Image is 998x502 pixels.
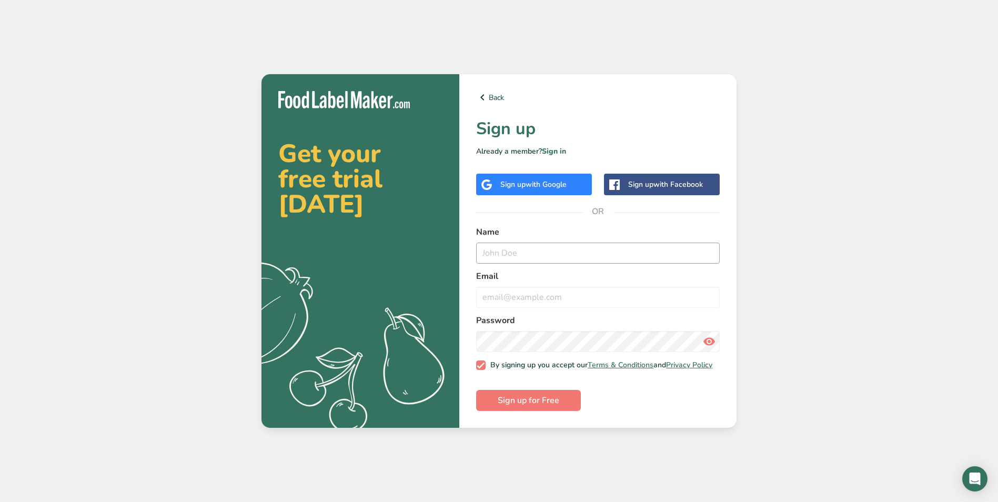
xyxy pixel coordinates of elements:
[278,91,410,108] img: Food Label Maker
[486,360,713,370] span: By signing up you accept our and
[498,394,559,407] span: Sign up for Free
[962,466,987,491] div: Open Intercom Messenger
[653,179,703,189] span: with Facebook
[582,196,614,227] span: OR
[476,91,720,104] a: Back
[666,360,712,370] a: Privacy Policy
[476,390,581,411] button: Sign up for Free
[476,226,720,238] label: Name
[526,179,567,189] span: with Google
[476,270,720,283] label: Email
[588,360,653,370] a: Terms & Conditions
[628,179,703,190] div: Sign up
[542,146,566,156] a: Sign in
[476,243,720,264] input: John Doe
[476,116,720,142] h1: Sign up
[476,314,720,327] label: Password
[476,146,720,157] p: Already a member?
[278,141,442,217] h2: Get your free trial [DATE]
[500,179,567,190] div: Sign up
[476,287,720,308] input: email@example.com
